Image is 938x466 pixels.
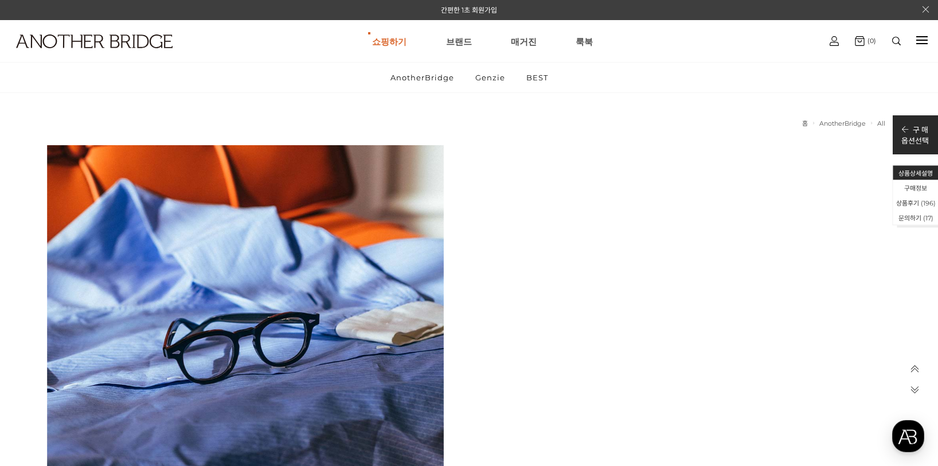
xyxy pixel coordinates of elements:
[372,21,407,62] a: 쇼핑하기
[923,199,933,207] span: 196
[855,36,876,46] a: (0)
[511,21,537,62] a: 매거진
[855,36,865,46] img: cart
[381,63,464,92] a: AnotherBridge
[16,34,173,48] img: logo
[901,135,929,146] p: 옵션선택
[819,119,866,127] a: AnotherBridge
[901,124,929,135] p: 구 매
[441,6,497,14] a: 간편한 1초 회원가입
[446,21,472,62] a: 브랜드
[6,34,146,76] a: logo
[576,21,593,62] a: 룩북
[830,36,839,46] img: cart
[517,63,558,92] a: BEST
[466,63,515,92] a: Genzie
[892,37,901,45] img: search
[802,119,808,127] a: 홈
[877,119,885,127] a: All
[865,37,876,45] span: (0)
